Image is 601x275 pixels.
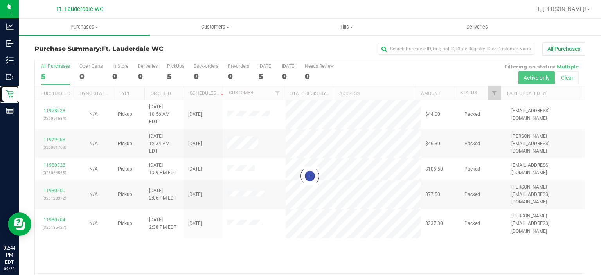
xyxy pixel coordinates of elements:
[378,43,534,55] input: Search Purchase ID, Original ID, State Registry ID or Customer Name...
[150,23,281,31] span: Customers
[412,19,543,35] a: Deliveries
[4,244,15,266] p: 02:44 PM EDT
[281,23,412,31] span: Tills
[6,23,14,31] inline-svg: Analytics
[6,90,14,98] inline-svg: Retail
[456,23,498,31] span: Deliveries
[56,6,103,13] span: Ft. Lauderdale WC
[4,266,15,271] p: 09/20
[34,45,218,52] h3: Purchase Summary:
[535,6,586,12] span: Hi, [PERSON_NAME]!
[542,42,585,56] button: All Purchases
[6,56,14,64] inline-svg: Inventory
[102,45,164,52] span: Ft. Lauderdale WC
[281,19,412,35] a: Tills
[6,73,14,81] inline-svg: Outbound
[8,212,31,236] iframe: Resource center
[6,40,14,47] inline-svg: Inbound
[19,19,150,35] a: Purchases
[150,19,281,35] a: Customers
[6,107,14,115] inline-svg: Reports
[19,23,150,31] span: Purchases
